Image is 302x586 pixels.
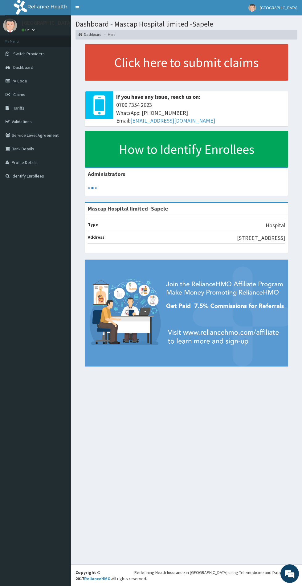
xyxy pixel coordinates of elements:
strong: Mascap Hospital limited -Sapele [88,205,168,212]
img: User Image [3,19,17,32]
h1: Dashboard - Mascap Hospital limited -Sapele [75,20,297,28]
p: Hospital [266,221,285,229]
strong: Copyright © 2017 . [75,570,112,581]
span: Tariffs [13,105,24,111]
a: How to Identify Enrollees [85,131,288,167]
span: Dashboard [13,65,33,70]
li: Here [102,32,115,37]
a: [EMAIL_ADDRESS][DOMAIN_NAME] [130,117,215,124]
span: Switch Providers [13,51,45,57]
a: Click here to submit claims [85,44,288,81]
span: [GEOGRAPHIC_DATA] [260,5,297,10]
a: RelianceHMO [84,576,111,581]
div: Redefining Heath Insurance in [GEOGRAPHIC_DATA] using Telemedicine and Data Science! [134,569,297,576]
a: Dashboard [79,32,101,37]
b: Administrators [88,170,125,178]
svg: audio-loading [88,183,97,193]
b: Address [88,234,104,240]
span: 0700 7354 2623 WhatsApp: [PHONE_NUMBER] Email: [116,101,285,125]
b: Type [88,222,98,227]
b: If you have any issue, reach us on: [116,93,200,100]
span: Claims [13,92,25,97]
img: provider-team-banner.png [85,260,288,366]
a: Online [22,28,36,32]
p: [STREET_ADDRESS] [237,234,285,242]
p: [GEOGRAPHIC_DATA] [22,20,72,26]
img: User Image [248,4,256,12]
